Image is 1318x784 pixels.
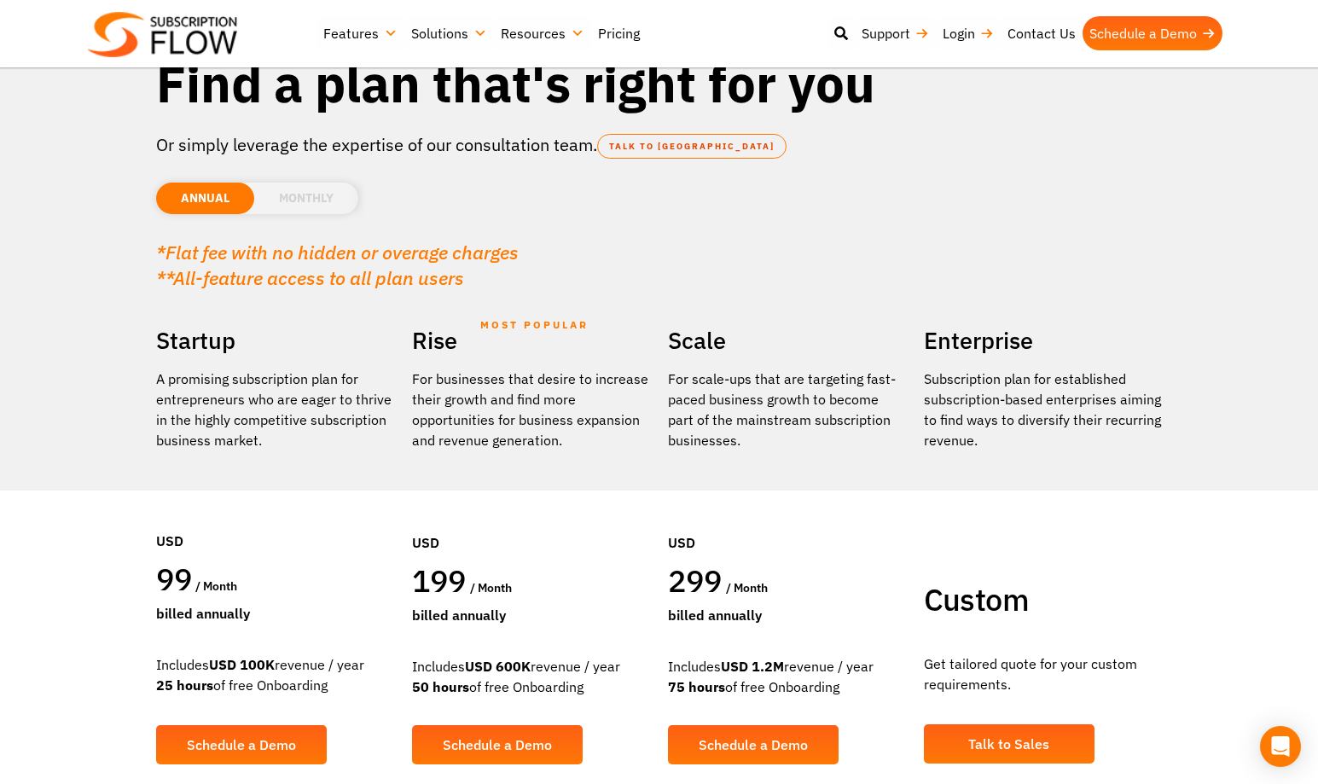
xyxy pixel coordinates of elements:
p: Subscription plan for established subscription-based enterprises aiming to find ways to diversify... [924,369,1163,450]
li: MONTHLY [254,183,358,214]
strong: 75 hours [668,678,725,695]
a: TALK TO [GEOGRAPHIC_DATA] [597,134,787,159]
span: 99 [156,559,193,599]
span: / month [470,580,512,595]
div: For scale-ups that are targeting fast-paced business growth to become part of the mainstream subs... [668,369,907,450]
h1: Find a plan that's right for you [156,51,1163,115]
div: Open Intercom Messenger [1260,726,1301,767]
h2: Startup [156,321,395,360]
span: / month [726,580,768,595]
a: Schedule a Demo [412,725,583,764]
p: Get tailored quote for your custom requirements. [924,653,1163,694]
h2: Scale [668,321,907,360]
img: Subscriptionflow [88,12,237,57]
h2: Rise [412,321,651,360]
a: Pricing [591,16,647,50]
div: Includes revenue / year of free Onboarding [668,656,907,697]
div: Billed Annually [668,605,907,625]
span: Custom [924,579,1029,619]
span: 299 [668,560,723,601]
li: ANNUAL [156,183,254,214]
span: Schedule a Demo [699,738,808,752]
div: Includes revenue / year of free Onboarding [412,656,651,697]
a: Features [316,16,404,50]
strong: 25 hours [156,677,213,694]
span: Talk to Sales [968,737,1049,751]
div: USD [156,479,395,560]
a: Schedule a Demo [668,725,839,764]
span: 199 [412,560,467,601]
a: Support [855,16,936,50]
p: A promising subscription plan for entrepreneurs who are eager to thrive in the highly competitive... [156,369,395,450]
div: For businesses that desire to increase their growth and find more opportunities for business expa... [412,369,651,450]
span: MOST POPULAR [480,305,589,345]
span: / month [195,578,237,594]
a: Login [936,16,1001,50]
div: Includes revenue / year of free Onboarding [156,654,395,695]
p: Or simply leverage the expertise of our consultation team. [156,132,1163,158]
a: Schedule a Demo [156,725,327,764]
a: Schedule a Demo [1083,16,1222,50]
div: Billed Annually [412,605,651,625]
a: Talk to Sales [924,724,1094,764]
strong: USD 1.2M [721,658,784,675]
span: Schedule a Demo [187,738,296,752]
a: Contact Us [1001,16,1083,50]
strong: USD 600K [465,658,531,675]
strong: 50 hours [412,678,469,695]
em: **All-feature access to all plan users [156,265,464,290]
em: *Flat fee with no hidden or overage charges [156,240,519,264]
span: Schedule a Demo [443,738,552,752]
div: USD [668,481,907,561]
div: Billed Annually [156,603,395,624]
strong: USD 100K [209,656,275,673]
h2: Enterprise [924,321,1163,360]
a: Solutions [404,16,494,50]
a: Resources [494,16,591,50]
div: USD [412,481,651,561]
